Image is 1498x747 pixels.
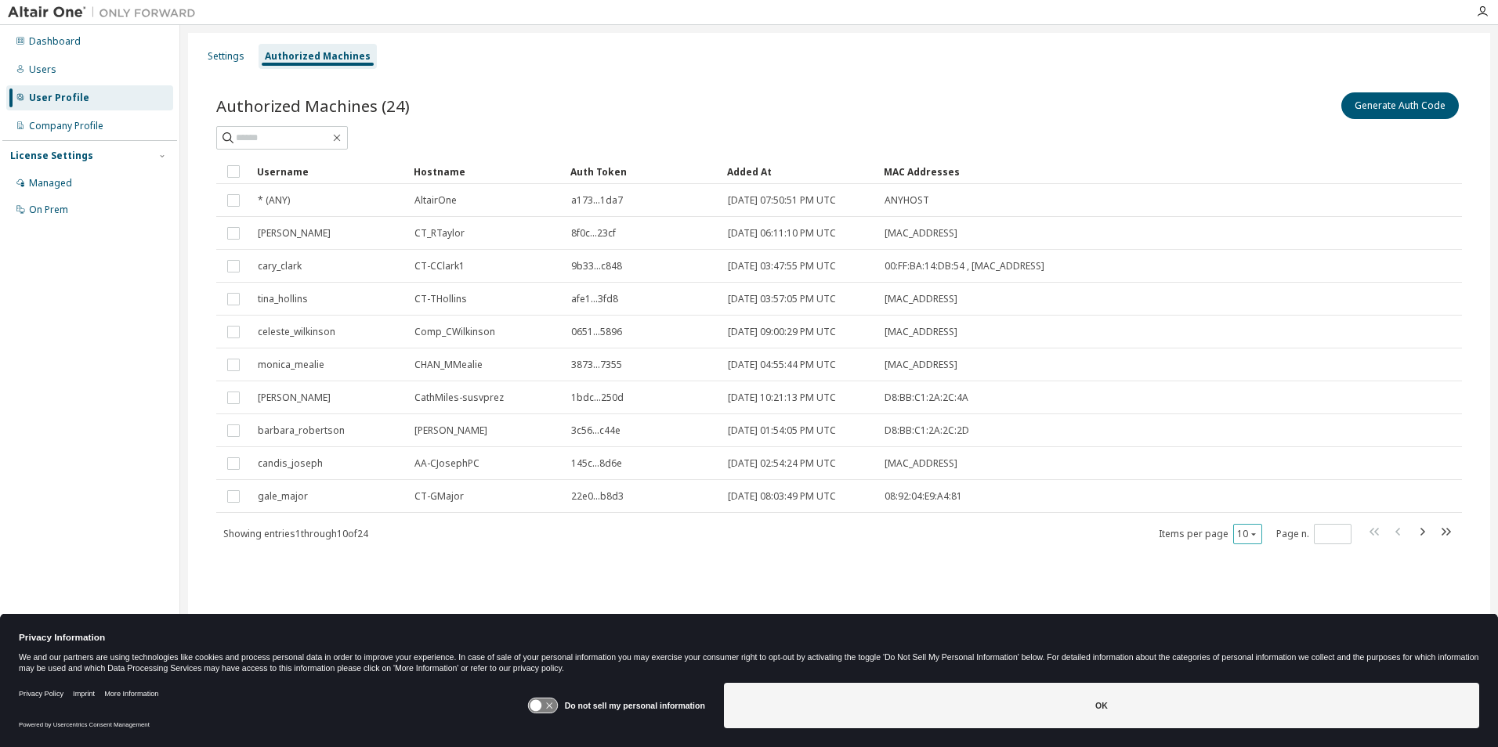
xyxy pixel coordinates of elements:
span: [DATE] 07:50:51 PM UTC [728,194,836,207]
div: License Settings [10,150,93,162]
div: Username [257,159,401,184]
span: CHAN_MMealie [414,359,483,371]
span: [DATE] 06:11:10 PM UTC [728,227,836,240]
span: AA-CJosephPC [414,457,479,470]
span: 00:FF:BA:14:DB:54 , [MAC_ADDRESS] [885,260,1044,272]
span: 3873...7355 [571,359,622,371]
span: [DATE] 03:57:05 PM UTC [728,293,836,305]
div: On Prem [29,204,68,216]
span: celeste_wilkinson [258,326,335,338]
span: [DATE] 02:54:24 PM UTC [728,457,836,470]
span: [DATE] 10:21:13 PM UTC [728,392,836,404]
span: AltairOne [414,194,457,207]
span: tina_hollins [258,293,308,305]
span: a173...1da7 [571,194,623,207]
span: [DATE] 09:00:29 PM UTC [728,326,836,338]
span: 0651...5896 [571,326,622,338]
span: afe1...3fd8 [571,293,618,305]
span: 9b33...c848 [571,260,622,272]
span: [PERSON_NAME] [258,392,331,404]
div: Managed [29,177,72,189]
div: Settings [208,50,244,63]
span: cary_clark [258,260,302,272]
div: Authorized Machines [265,50,371,63]
span: [MAC_ADDRESS] [885,227,957,240]
span: 3c56...c44e [571,424,621,437]
span: D8:BB:C1:2A:2C:4A [885,392,968,404]
span: * (ANY) [258,194,290,207]
span: CT-GMajor [414,490,464,503]
span: CT-CClark1 [414,260,465,272]
button: Generate Auth Code [1341,92,1459,119]
span: [DATE] 03:47:55 PM UTC [728,260,836,272]
span: [MAC_ADDRESS] [885,359,957,371]
span: [DATE] 04:55:44 PM UTC [728,359,836,371]
div: Auth Token [570,159,715,184]
span: candis_joseph [258,457,323,470]
div: Company Profile [29,120,103,132]
span: D8:BB:C1:2A:2C:2D [885,424,969,437]
span: Page n. [1276,524,1351,544]
span: gale_major [258,490,308,503]
div: User Profile [29,92,89,104]
span: 22e0...b8d3 [571,490,624,503]
span: barbara_robertson [258,424,345,437]
span: [MAC_ADDRESS] [885,457,957,470]
span: CT-THollins [414,293,467,305]
span: [DATE] 01:54:05 PM UTC [728,424,836,437]
span: Items per page [1159,524,1262,544]
img: Altair One [8,5,204,20]
span: [PERSON_NAME] [258,227,331,240]
span: CathMiles-susvprez [414,392,504,404]
span: Comp_CWilkinson [414,326,495,338]
button: 10 [1237,528,1258,540]
span: ANYHOST [885,194,929,207]
span: 08:92:04:E9:A4:81 [885,490,962,503]
span: [MAC_ADDRESS] [885,326,957,338]
div: Dashboard [29,35,81,48]
span: [MAC_ADDRESS] [885,293,957,305]
span: monica_mealie [258,359,324,371]
span: Authorized Machines (24) [216,95,410,117]
div: Users [29,63,56,76]
span: [DATE] 08:03:49 PM UTC [728,490,836,503]
span: [PERSON_NAME] [414,424,487,437]
span: Showing entries 1 through 10 of 24 [223,527,368,540]
div: Added At [727,159,871,184]
span: 145c...8d6e [571,457,622,470]
span: 8f0c...23cf [571,227,616,240]
div: MAC Addresses [884,159,1297,184]
span: CT_RTaylor [414,227,465,240]
span: 1bdc...250d [571,392,624,404]
div: Hostname [414,159,558,184]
